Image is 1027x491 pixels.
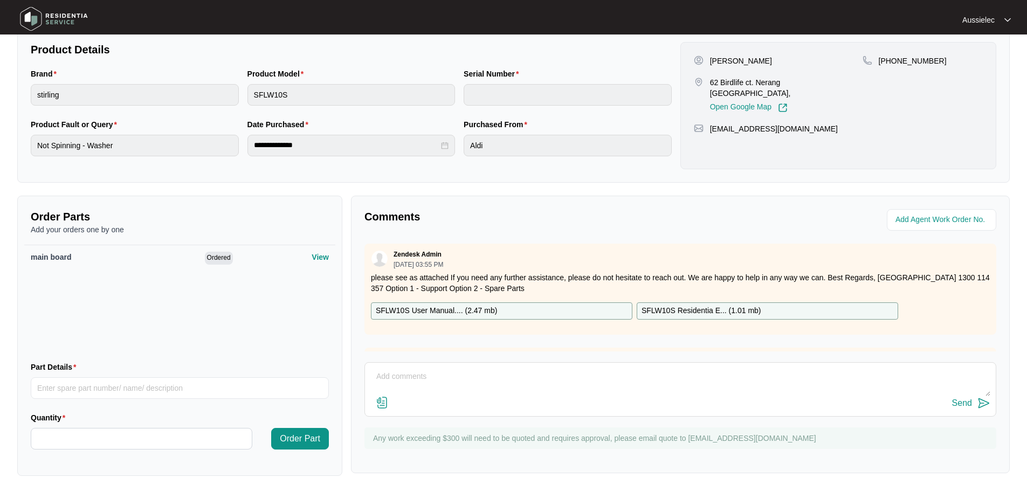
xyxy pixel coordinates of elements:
[205,252,233,265] span: Ordered
[371,272,990,294] p: please see as attached If you need any further assistance, please do not hesitate to reach out. W...
[464,68,523,79] label: Serial Number
[952,398,972,408] div: Send
[31,209,329,224] p: Order Parts
[394,261,443,268] p: [DATE] 03:55 PM
[710,123,838,134] p: [EMAIL_ADDRESS][DOMAIN_NAME]
[464,84,672,106] input: Serial Number
[879,56,947,66] p: [PHONE_NUMBER]
[280,432,320,445] span: Order Part
[31,224,329,235] p: Add your orders one by one
[962,15,995,25] p: Aussielec
[895,213,990,226] input: Add Agent Work Order No.
[247,84,456,106] input: Product Model
[31,42,672,57] p: Product Details
[364,209,673,224] p: Comments
[778,103,788,113] img: Link-External
[31,412,70,423] label: Quantity
[31,68,61,79] label: Brand
[31,84,239,106] input: Brand
[16,3,92,35] img: residentia service logo
[244,432,248,435] span: up
[247,119,313,130] label: Date Purchased
[240,428,252,439] span: Increase Value
[376,396,389,409] img: file-attachment-doc.svg
[240,439,252,449] span: Decrease Value
[31,253,71,261] span: main board
[952,396,990,411] button: Send
[694,77,704,87] img: map-pin
[31,135,239,156] input: Product Fault or Query
[376,305,497,317] p: SFLW10S User Manual.... ( 2.47 mb )
[694,123,704,133] img: map-pin
[247,68,308,79] label: Product Model
[710,77,863,99] p: 62 Birdlife ct. Nerang [GEOGRAPHIC_DATA],
[31,119,121,130] label: Product Fault or Query
[464,119,532,130] label: Purchased From
[31,362,81,372] label: Part Details
[371,251,388,267] img: user.svg
[710,103,788,113] a: Open Google Map
[312,252,329,262] p: View
[710,56,772,66] p: [PERSON_NAME]
[977,397,990,410] img: send-icon.svg
[1004,17,1011,23] img: dropdown arrow
[863,56,872,65] img: map-pin
[254,140,439,151] input: Date Purchased
[373,433,991,444] p: Any work exceeding $300 will need to be quoted and requires approval, please email quote to [EMAI...
[31,428,252,449] input: Quantity
[464,135,672,156] input: Purchased From
[694,56,704,65] img: user-pin
[642,305,761,317] p: SFLW10S Residentia E... ( 1.01 mb )
[244,442,248,446] span: down
[271,428,329,449] button: Order Part
[31,377,329,399] input: Part Details
[394,250,442,259] p: Zendesk Admin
